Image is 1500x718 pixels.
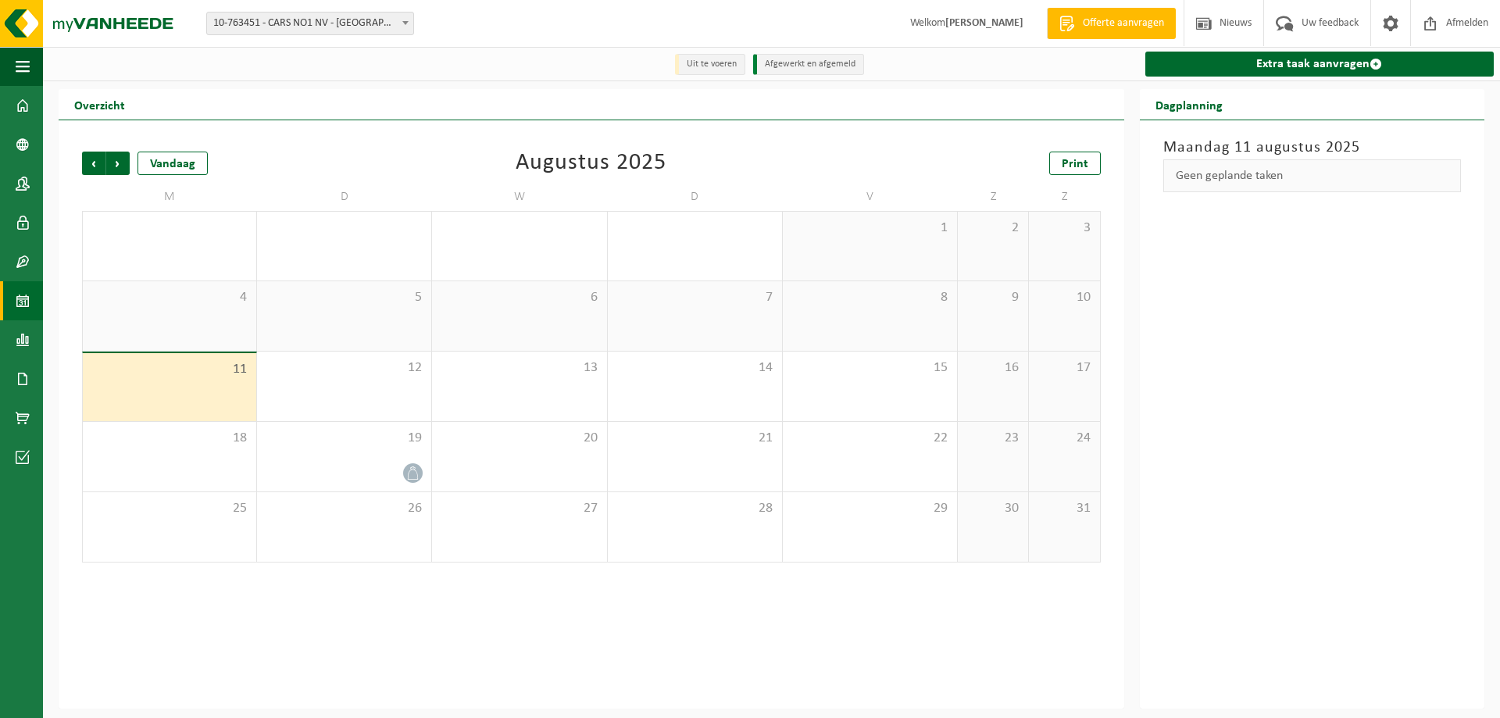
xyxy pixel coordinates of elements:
[753,54,864,75] li: Afgewerkt en afgemeld
[616,359,774,377] span: 14
[1037,500,1091,517] span: 31
[608,183,783,211] td: D
[432,183,607,211] td: W
[440,500,598,517] span: 27
[265,500,423,517] span: 26
[791,220,949,237] span: 1
[616,500,774,517] span: 28
[265,430,423,447] span: 19
[1140,89,1238,120] h2: Dagplanning
[440,220,598,237] span: 30
[265,289,423,306] span: 5
[1037,220,1091,237] span: 3
[791,500,949,517] span: 29
[1079,16,1168,31] span: Offerte aanvragen
[91,361,248,378] span: 11
[966,289,1020,306] span: 9
[1047,8,1176,39] a: Offerte aanvragen
[958,183,1029,211] td: Z
[59,89,141,120] h2: Overzicht
[1062,158,1088,170] span: Print
[91,289,248,306] span: 4
[440,359,598,377] span: 13
[91,430,248,447] span: 18
[1037,359,1091,377] span: 17
[207,13,413,34] span: 10-763451 - CARS NO1 NV - ROESELARE
[1145,52,1494,77] a: Extra taak aanvragen
[616,430,774,447] span: 21
[791,289,949,306] span: 8
[616,289,774,306] span: 7
[91,220,248,237] span: 28
[265,220,423,237] span: 29
[516,152,666,175] div: Augustus 2025
[440,289,598,306] span: 6
[106,152,130,175] span: Volgende
[137,152,208,175] div: Vandaag
[966,359,1020,377] span: 16
[82,183,257,211] td: M
[1037,430,1091,447] span: 24
[257,183,432,211] td: D
[1163,136,1461,159] h3: Maandag 11 augustus 2025
[440,430,598,447] span: 20
[265,359,423,377] span: 12
[783,183,958,211] td: V
[1049,152,1101,175] a: Print
[966,430,1020,447] span: 23
[1037,289,1091,306] span: 10
[1029,183,1100,211] td: Z
[1163,159,1461,192] div: Geen geplande taken
[791,430,949,447] span: 22
[966,500,1020,517] span: 30
[945,17,1023,29] strong: [PERSON_NAME]
[675,54,745,75] li: Uit te voeren
[82,152,105,175] span: Vorige
[616,220,774,237] span: 31
[206,12,414,35] span: 10-763451 - CARS NO1 NV - ROESELARE
[966,220,1020,237] span: 2
[791,359,949,377] span: 15
[91,500,248,517] span: 25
